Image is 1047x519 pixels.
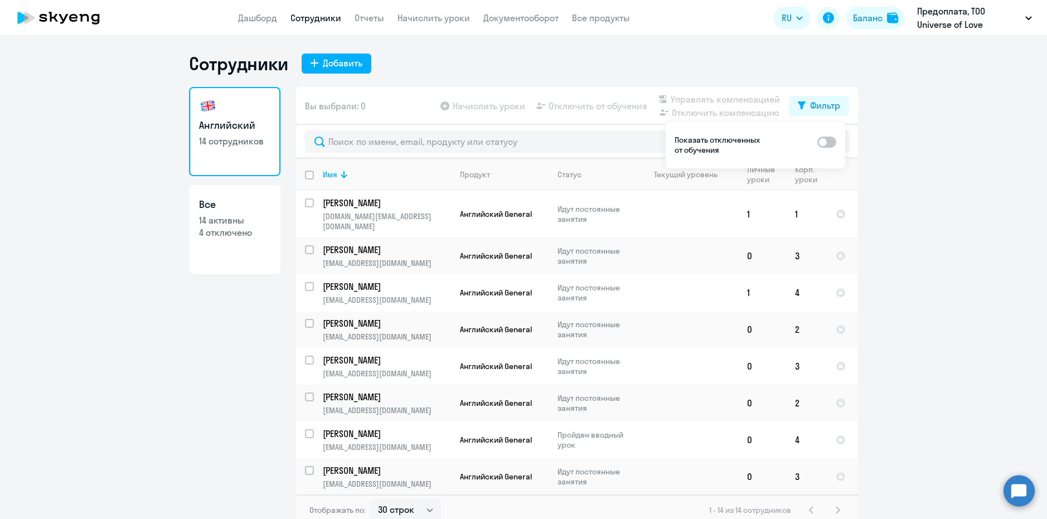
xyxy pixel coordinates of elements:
span: Английский General [460,361,532,371]
span: Английский General [460,251,532,261]
p: 4 отключено [199,226,270,239]
td: 0 [738,348,786,385]
td: 0 [738,421,786,458]
p: Показать отключенных от обучения [675,135,763,155]
span: Английский General [460,324,532,334]
a: Сотрудники [290,12,341,23]
input: Поиск по имени, email, продукту или статусу [305,130,849,153]
span: Английский General [460,209,532,219]
p: [EMAIL_ADDRESS][DOMAIN_NAME] [323,405,450,415]
button: Балансbalance [846,7,905,29]
td: 0 [738,237,786,274]
td: 3 [786,458,827,495]
p: [PERSON_NAME] [323,428,449,440]
a: Все14 активны4 отключено [189,185,280,274]
a: Английский14 сотрудников [189,87,280,176]
p: [PERSON_NAME] [323,244,449,256]
p: [DOMAIN_NAME][EMAIL_ADDRESS][DOMAIN_NAME] [323,211,450,231]
p: Идут постоянные занятия [558,283,634,303]
div: Продукт [460,169,490,180]
p: 14 сотрудников [199,135,270,147]
p: 14 активны [199,214,270,226]
td: 2 [786,311,827,348]
button: Предоплата, ТОО Universe of Love (Универсе оф лове) [912,4,1038,31]
div: Добавить [323,56,362,70]
span: Английский General [460,472,532,482]
p: [PERSON_NAME] [323,464,449,477]
a: [PERSON_NAME] [323,244,450,256]
div: Корп. уроки [795,164,826,185]
td: 0 [738,458,786,495]
span: 1 - 14 из 14 сотрудников [709,505,791,515]
p: [PERSON_NAME] [323,354,449,366]
a: Начислить уроки [398,12,470,23]
p: [EMAIL_ADDRESS][DOMAIN_NAME] [323,295,450,305]
p: [EMAIL_ADDRESS][DOMAIN_NAME] [323,479,450,489]
p: [PERSON_NAME] [323,197,449,209]
td: 4 [786,274,827,311]
button: Добавить [302,54,371,74]
div: Баланс [853,11,883,25]
p: [PERSON_NAME] [323,391,449,403]
td: 2 [786,385,827,421]
p: Идут постоянные занятия [558,204,634,224]
a: [PERSON_NAME] [323,280,450,293]
td: 4 [786,421,827,458]
img: english [199,97,217,115]
button: RU [774,7,811,29]
div: Текущий уровень [654,169,718,180]
span: Английский General [460,288,532,298]
td: 3 [786,237,827,274]
p: [PERSON_NAME] [323,280,449,293]
p: Идут постоянные занятия [558,319,634,339]
p: Идут постоянные занятия [558,356,634,376]
td: 1 [738,274,786,311]
span: Вы выбрали: 0 [305,99,366,113]
td: 0 [738,385,786,421]
p: [EMAIL_ADDRESS][DOMAIN_NAME] [323,368,450,379]
p: Идут постоянные занятия [558,393,634,413]
div: Статус [558,169,634,180]
td: 1 [786,191,827,237]
h1: Сотрудники [189,52,288,75]
div: Имя [323,169,337,180]
span: Отображать по: [309,505,366,515]
div: Имя [323,169,450,180]
div: Продукт [460,169,548,180]
div: Текущий уровень [643,169,738,180]
p: Пройден вводный урок [558,430,634,450]
span: Английский General [460,398,532,408]
a: Документооборот [483,12,559,23]
h3: Английский [199,118,270,133]
img: balance [887,12,898,23]
p: [PERSON_NAME] [323,317,449,329]
p: [EMAIL_ADDRESS][DOMAIN_NAME] [323,332,450,342]
a: [PERSON_NAME] [323,354,450,366]
a: [PERSON_NAME] [323,197,450,209]
div: Личные уроки [747,164,778,185]
td: 1 [738,191,786,237]
a: [PERSON_NAME] [323,317,450,329]
div: Корп. уроки [795,164,819,185]
p: Идут постоянные занятия [558,467,634,487]
p: [EMAIL_ADDRESS][DOMAIN_NAME] [323,258,450,268]
div: Личные уроки [747,164,786,185]
h3: Все [199,197,270,212]
div: Фильтр [810,99,840,112]
a: [PERSON_NAME] [323,464,450,477]
a: Дашборд [238,12,277,23]
p: Идут постоянные занятия [558,246,634,266]
p: Предоплата, ТОО Universe of Love (Универсе оф лове) [917,4,1021,31]
td: 3 [786,348,827,385]
p: [EMAIL_ADDRESS][DOMAIN_NAME] [323,442,450,452]
span: RU [782,11,792,25]
a: Все продукты [572,12,630,23]
a: [PERSON_NAME] [323,428,450,440]
a: Отчеты [355,12,384,23]
button: Фильтр [789,96,849,116]
span: Английский General [460,435,532,445]
td: 0 [738,311,786,348]
div: Статус [558,169,581,180]
a: [PERSON_NAME] [323,391,450,403]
